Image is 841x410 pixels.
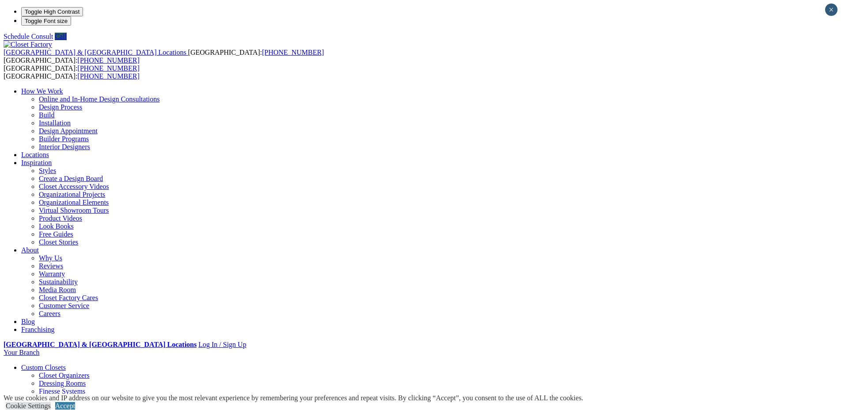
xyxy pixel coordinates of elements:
span: Toggle High Contrast [25,8,79,15]
a: [PHONE_NUMBER] [78,64,140,72]
a: Your Branch [4,349,39,356]
a: Styles [39,167,56,174]
a: Custom Closets [21,364,66,371]
span: Toggle Font size [25,18,68,24]
button: Close [825,4,837,16]
a: Reviews [39,262,63,270]
a: Virtual Showroom Tours [39,207,109,214]
a: Organizational Elements [39,199,109,206]
a: [GEOGRAPHIC_DATA] & [GEOGRAPHIC_DATA] Locations [4,49,188,56]
a: Design Appointment [39,127,98,135]
a: Dressing Rooms [39,380,86,387]
a: Call [55,33,67,40]
a: [PHONE_NUMBER] [78,56,140,64]
a: Inspiration [21,159,52,166]
a: Closet Accessory Videos [39,183,109,190]
a: Sustainability [39,278,78,286]
a: Builder Programs [39,135,89,143]
a: Free Guides [39,230,73,238]
button: Toggle Font size [21,16,71,26]
a: [GEOGRAPHIC_DATA] & [GEOGRAPHIC_DATA] Locations [4,341,196,348]
a: Online and In-Home Design Consultations [39,95,160,103]
a: Franchising [21,326,55,333]
a: Schedule Consult [4,33,53,40]
a: Closet Factory Cares [39,294,98,301]
a: Organizational Projects [39,191,105,198]
a: Design Process [39,103,82,111]
a: Build [39,111,55,119]
a: Look Books [39,222,74,230]
a: Log In / Sign Up [198,341,246,348]
a: Closet Organizers [39,372,90,379]
span: [GEOGRAPHIC_DATA] & [GEOGRAPHIC_DATA] Locations [4,49,186,56]
a: Blog [21,318,35,325]
a: Why Us [39,254,62,262]
a: Product Videos [39,214,82,222]
a: Locations [21,151,49,158]
a: [PHONE_NUMBER] [78,72,140,80]
a: Warranty [39,270,65,278]
a: Customer Service [39,302,89,309]
a: Create a Design Board [39,175,103,182]
span: [GEOGRAPHIC_DATA]: [GEOGRAPHIC_DATA]: [4,64,140,80]
a: [PHONE_NUMBER] [262,49,324,56]
a: Careers [39,310,60,317]
a: Accept [55,402,75,410]
button: Toggle High Contrast [21,7,83,16]
a: Media Room [39,286,76,293]
a: About [21,246,39,254]
a: Finesse Systems [39,387,85,395]
a: How We Work [21,87,63,95]
a: Closet Stories [39,238,78,246]
a: Installation [39,119,71,127]
div: We use cookies and IP address on our website to give you the most relevant experience by remember... [4,394,583,402]
a: Interior Designers [39,143,90,150]
span: [GEOGRAPHIC_DATA]: [GEOGRAPHIC_DATA]: [4,49,324,64]
a: Cookie Settings [6,402,51,410]
img: Closet Factory [4,41,52,49]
